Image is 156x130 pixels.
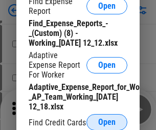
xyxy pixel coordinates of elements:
[29,82,127,112] div: Adaptive_Expense_Report_for_Worker_-_AP_Team_Working_[DATE] 12_18.xlsx
[29,50,86,80] div: Adaptive Expense Report For Worker
[29,118,86,127] div: Find Credit Cards
[98,61,116,69] span: Open
[98,2,116,10] span: Open
[86,57,127,73] button: Open
[29,18,127,48] div: Find_Expense_Reports_-_(Custom) (8) - Working_[DATE] 12_12.xlsx
[98,118,116,126] span: Open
